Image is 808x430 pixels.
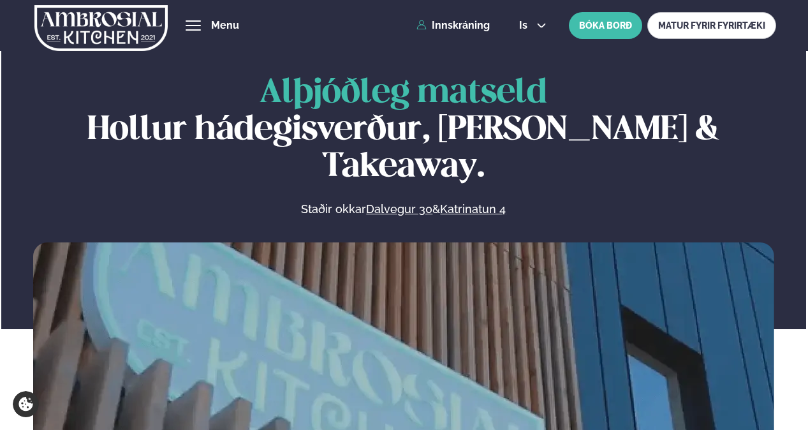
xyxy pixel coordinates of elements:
[34,2,168,54] img: logo
[569,12,642,39] button: BÓKA BORÐ
[647,12,776,39] a: MATUR FYRIR FYRIRTÆKI
[509,20,557,31] button: is
[416,20,490,31] a: Innskráning
[366,202,432,217] a: Dalvegur 30
[33,75,775,186] h1: Hollur hádegisverður, [PERSON_NAME] & Takeaway.
[519,20,531,31] span: is
[440,202,506,217] a: Katrinatun 4
[163,202,645,217] p: Staðir okkar &
[260,77,547,109] span: Alþjóðleg matseld
[13,391,39,417] a: Cookie settings
[186,18,201,33] button: hamburger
